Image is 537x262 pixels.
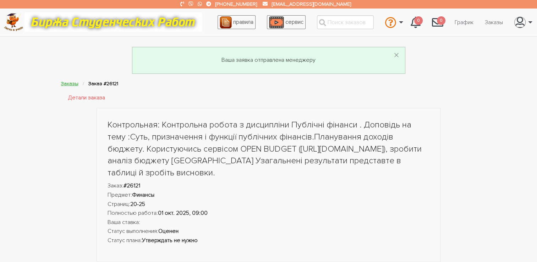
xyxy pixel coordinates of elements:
[24,12,202,32] img: motto-12e01f5a76059d5f6a28199ef077b1f78e012cfde436ab5cf1d4517935686d32.gif
[426,13,449,32] a: 0
[449,16,479,29] a: График
[269,16,284,28] img: play_icon-49f7f135c9dc9a03216cfdbccbe1e3994649169d890fb554cedf0eac35a01ba8.png
[141,56,396,65] p: Ваша заявка отправлена менеджеру
[108,119,430,179] h1: Контрольная: Контрольна робота з дисципліни Публічні фінанси . Доповідь на тему :Суть, призначенн...
[215,1,257,7] a: [PHONE_NUMBER]
[108,209,430,218] li: Полностью работа:
[437,16,445,25] span: 0
[4,13,23,31] img: logo-c4363faeb99b52c628a42810ed6dfb4293a56d4e4775eb116515dfe7f33672af.png
[394,50,399,61] button: Dismiss alert
[108,181,430,191] li: Заказ:
[272,1,351,7] a: [EMAIL_ADDRESS][DOMAIN_NAME]
[108,191,430,200] li: Предмет:
[233,18,253,26] span: правила
[394,49,399,62] span: ×
[220,16,232,28] img: agreement_icon-feca34a61ba7f3d1581b08bc946b2ec1ccb426f67415f344566775c155b7f62c.png
[130,201,145,208] strong: 20-25
[405,13,426,32] a: 0
[285,18,303,26] span: сервис
[108,227,430,236] li: Статус выполнения:
[267,15,306,29] a: сервис
[124,182,140,189] strong: #26121
[218,15,256,29] a: правила
[108,218,430,227] li: Ваша ставка:
[68,93,105,103] a: Детали заказа
[142,237,198,244] strong: Утверждать не нужно
[158,228,179,235] strong: Оценен
[158,209,208,217] strong: 01 окт. 2025, 09:00
[479,16,509,29] a: Заказы
[132,191,154,198] strong: Финансы
[108,200,430,209] li: Страниц:
[414,16,423,25] span: 0
[108,236,430,245] li: Статус плана:
[317,15,374,29] input: Поиск заказов
[88,80,118,88] li: Заказ #26121
[61,81,78,87] a: Заказы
